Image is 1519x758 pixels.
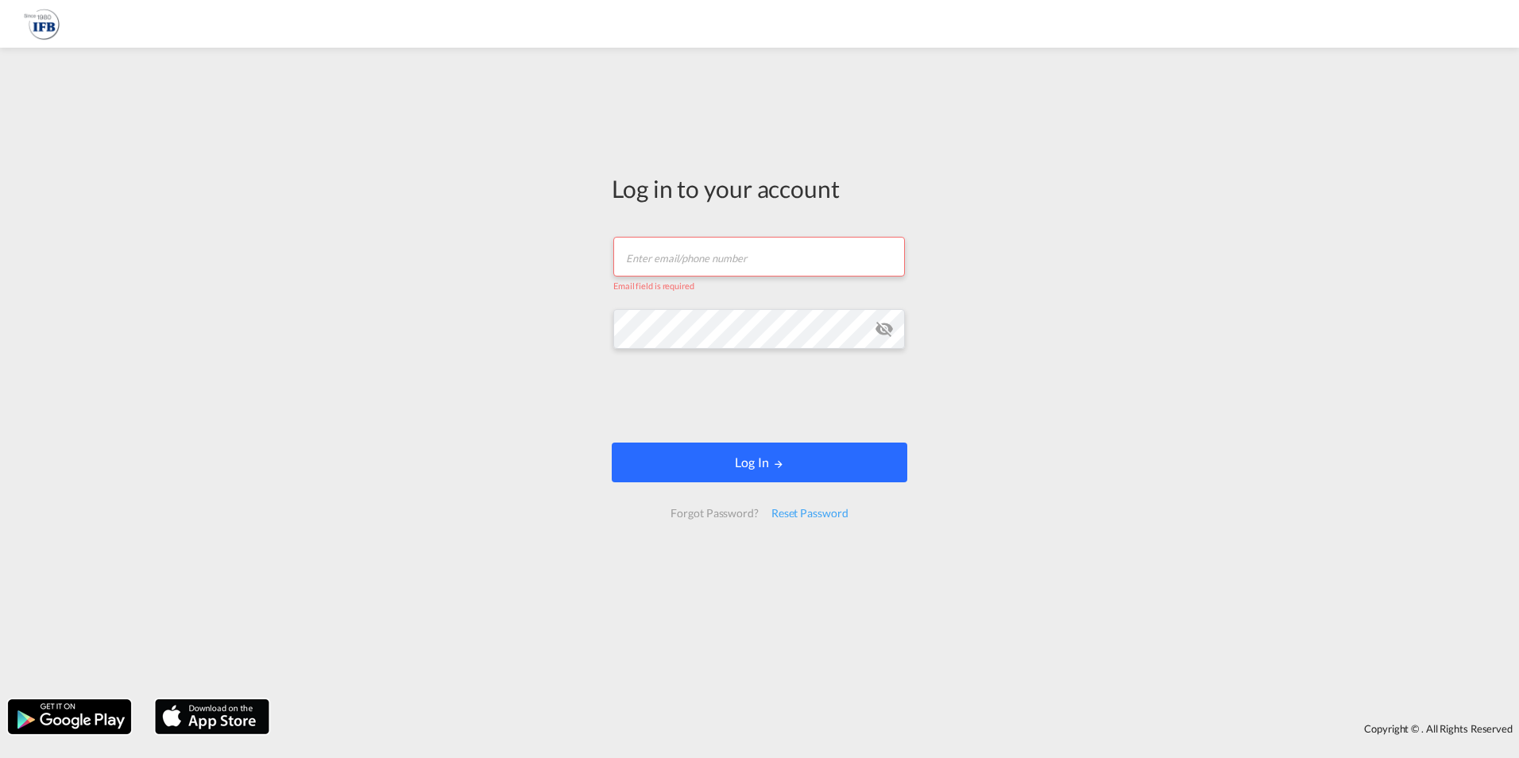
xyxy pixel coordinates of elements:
div: Reset Password [765,499,855,528]
img: b628ab10256c11eeb52753acbc15d091.png [24,6,60,42]
md-icon: icon-eye-off [875,319,894,338]
img: apple.png [153,698,271,736]
span: Email field is required [613,280,694,291]
img: google.png [6,698,133,736]
button: LOGIN [612,443,907,482]
div: Forgot Password? [664,499,764,528]
iframe: reCAPTCHA [639,365,880,427]
div: Copyright © . All Rights Reserved [277,715,1519,742]
input: Enter email/phone number [613,237,905,277]
div: Log in to your account [612,172,907,205]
